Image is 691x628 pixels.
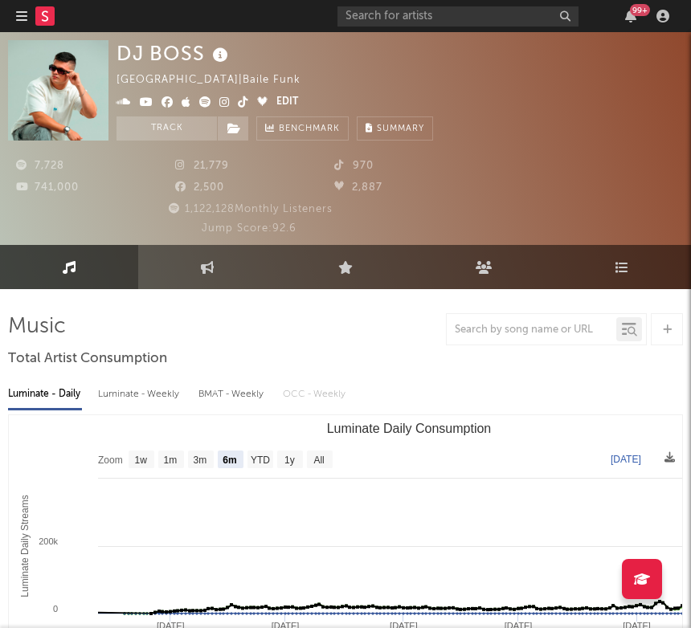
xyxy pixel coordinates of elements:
div: BMAT - Weekly [198,381,267,408]
span: 970 [334,161,374,171]
span: 21,779 [175,161,229,171]
a: Benchmark [256,116,349,141]
span: 2,887 [334,182,382,193]
text: All [313,455,324,466]
span: 2,500 [175,182,224,193]
div: Luminate - Daily [8,381,82,408]
text: 200k [39,536,58,546]
span: Benchmark [279,120,340,139]
div: [GEOGRAPHIC_DATA] | Baile Funk [117,71,319,90]
text: [DATE] [611,454,641,465]
input: Search for artists [337,6,579,27]
button: Summary [357,116,433,141]
div: Luminate - Weekly [98,381,182,408]
input: Search by song name or URL [447,324,616,336]
text: 3m [194,455,207,466]
text: Zoom [98,455,123,466]
span: 1,122,128 Monthly Listeners [166,204,333,214]
span: Total Artist Consumption [8,349,167,369]
span: 7,728 [16,161,64,171]
div: 99 + [630,4,650,16]
text: 1w [135,455,148,466]
text: Luminate Daily Consumption [327,422,492,435]
text: YTD [251,455,270,466]
text: 1y [284,455,295,466]
span: Jump Score: 92.6 [202,223,296,234]
button: Edit [276,93,298,112]
text: 0 [53,604,58,614]
text: 6m [223,455,236,466]
text: 1m [164,455,178,466]
text: Luminate Daily Streams [19,495,31,597]
button: 99+ [625,10,636,22]
span: Summary [377,124,424,133]
button: Track [117,116,217,141]
div: DJ BOSS [117,40,232,67]
span: 741,000 [16,182,79,193]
